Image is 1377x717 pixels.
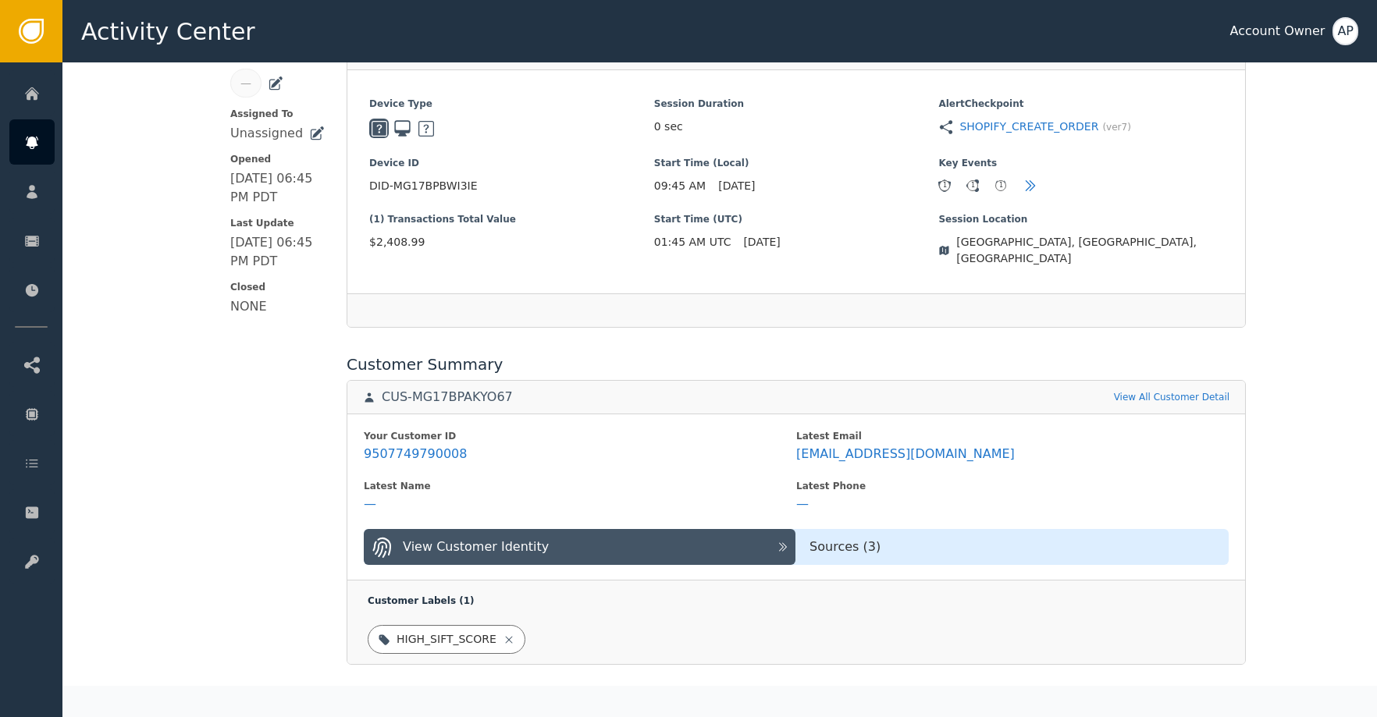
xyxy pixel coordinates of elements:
[796,429,1229,443] div: Latest Email
[230,216,325,230] span: Last Update
[403,538,549,556] div: View Customer Identity
[364,496,376,512] div: —
[796,496,809,512] div: —
[230,152,325,166] span: Opened
[347,353,1246,376] div: Customer Summary
[654,234,731,250] span: 01:45 AM UTC
[230,280,325,294] span: Closed
[995,180,1006,191] div: 1
[1102,120,1130,134] span: (ver 7 )
[718,178,755,194] span: [DATE]
[230,169,325,207] div: [DATE] 06:45 PM PDT
[240,75,251,91] div: —
[938,156,1223,170] span: Key Events
[369,156,654,170] span: Device ID
[230,297,267,316] div: NONE
[230,124,303,143] div: Unassigned
[230,233,325,271] div: [DATE] 06:45 PM PDT
[1229,22,1325,41] div: Account Owner
[364,529,795,565] button: View Customer Identity
[369,234,654,250] span: $2,408.99
[81,14,255,49] span: Activity Center
[369,97,654,111] span: Device Type
[654,178,706,194] span: 09:45 AM
[1333,17,1358,45] button: AP
[654,97,939,111] span: Session Duration
[397,631,496,648] div: HIGH_SIFT_SCORE
[382,389,513,405] div: CUS-MG17BPAKYO67
[938,212,1223,226] span: Session Location
[959,119,1098,135] a: SHOPIFY_CREATE_ORDER
[956,234,1223,267] span: [GEOGRAPHIC_DATA], [GEOGRAPHIC_DATA], [GEOGRAPHIC_DATA]
[369,178,654,194] span: DID-MG17BPBWI3IE
[938,97,1223,111] span: Alert Checkpoint
[654,212,939,226] span: Start Time (UTC)
[795,538,1229,556] div: Sources ( 3 )
[230,107,325,121] span: Assigned To
[654,156,939,170] span: Start Time (Local)
[1114,390,1229,404] a: View All Customer Detail
[364,479,796,493] div: Latest Name
[364,429,796,443] div: Your Customer ID
[939,180,950,191] div: 1
[364,446,467,462] div: 9507749790008
[368,595,474,606] span: Customer Labels ( 1 )
[796,479,1229,493] div: Latest Phone
[743,234,780,250] span: [DATE]
[796,446,1015,462] div: [EMAIL_ADDRESS][DOMAIN_NAME]
[654,119,683,135] span: 0 sec
[369,212,654,226] span: (1) Transactions Total Value
[967,180,978,191] div: 1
